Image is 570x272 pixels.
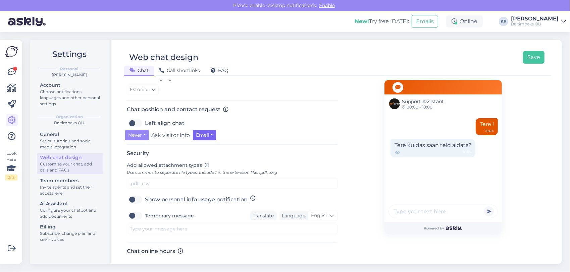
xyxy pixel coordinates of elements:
a: BillingSubscribe, change plan and see invoices [37,222,103,244]
h3: Security [127,150,338,156]
div: AI Assistant [40,200,100,207]
span: Chat [129,67,149,73]
span: Support Assistant [402,98,444,105]
div: Billing [40,223,100,230]
span: 08:00 - 18:00 [402,105,444,109]
button: Emails [412,15,438,28]
div: Subscribe, change plan and see invoices [40,230,100,243]
div: Online [446,15,483,27]
h3: Chat online hours [127,248,338,254]
a: [PERSON_NAME]Baltimpeks OÜ [511,16,566,27]
a: Web chat designCustomise your chat, add calls and FAQs [37,153,103,174]
img: Askly [446,226,462,230]
div: Baltimpeks OÜ [511,21,559,27]
b: Organization [56,114,83,120]
div: Invite agents and set their access level [40,184,100,196]
div: 2 / 3 [5,175,17,181]
span: Estonian [130,86,150,93]
div: Script, tutorials and social media integration [40,138,100,150]
label: Left align chat [145,118,185,129]
span: FAQ [211,67,228,73]
a: AI AssistantConfigure your chatbot and add documents [37,199,103,220]
span: Add allowed attachment types [127,162,202,168]
a: GeneralScript, tutorials and social media integration [37,130,103,151]
div: Web chat design [40,154,100,161]
div: Look Here [5,150,17,181]
h3: Chat position and contact request [127,106,338,113]
b: New! [355,18,369,24]
button: Never [125,130,149,140]
a: Estonian [127,84,159,95]
span: Use commas to separate file types. Include '.' in the extension like: .pdf, .svg [127,170,277,175]
div: Tere ! [476,118,498,135]
input: .pdf, .csv [127,179,338,189]
img: Askly Logo [5,45,18,58]
div: Try free [DATE]: [355,17,409,25]
div: General [40,131,100,138]
div: Tere kuidas saan teid aidata? [391,139,475,157]
span: Call shortlinks [159,67,200,73]
label: Temporary message [145,210,194,221]
div: Choose notifications, languages and other personal settings [40,89,100,107]
b: Personal [60,66,79,72]
a: AccountChoose notifications, languages and other personal settings [37,81,103,108]
input: Type your text here [388,205,498,218]
div: Baltimpeks OÜ [36,120,103,126]
span: Powered by [424,226,462,231]
div: Translate [250,211,277,220]
div: Customise your chat, add calls and FAQs [40,161,100,173]
div: Team members [40,177,100,184]
button: Email [193,130,216,140]
div: Configure your chatbot and add documents [40,207,100,219]
h2: Settings [36,48,103,61]
img: Support [389,98,400,109]
div: KR [499,17,508,26]
div: [PERSON_NAME] [36,72,103,78]
label: Ask visitor info [152,130,190,140]
div: 15:04 [485,128,494,133]
div: Web chat design [129,51,198,64]
div: Account [40,82,100,89]
label: Show personal info usage notification [145,194,248,205]
span: 15:05 [463,149,471,155]
a: Team membersInvite agents and set their access level [37,176,103,197]
span: English [311,212,329,219]
div: [PERSON_NAME] [511,16,559,21]
button: Save [523,51,545,64]
span: Enable [317,2,337,8]
div: Language [279,212,306,219]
